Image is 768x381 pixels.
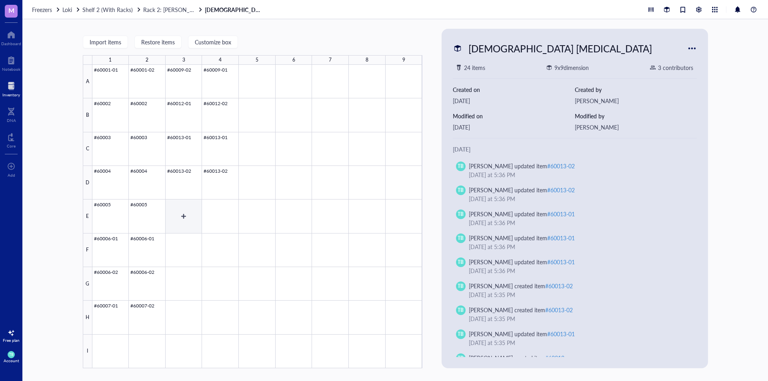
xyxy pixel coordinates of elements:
[62,6,81,13] a: Loki
[329,55,332,65] div: 7
[146,55,148,65] div: 2
[469,305,573,314] div: [PERSON_NAME] created item
[83,36,128,48] button: Import items
[8,173,15,178] div: Add
[547,210,575,218] div: #60013-01
[453,182,697,206] a: TB[PERSON_NAME] updated item#60013-02[DATE] at 5:36 PM
[469,162,575,170] div: [PERSON_NAME] updated item
[469,170,687,179] div: [DATE] at 5:36 PM
[82,6,133,14] span: Shelf 2 (With Racks)
[453,85,575,94] div: Created on
[4,358,19,363] div: Account
[188,36,238,48] button: Customize box
[83,199,92,233] div: E
[83,132,92,166] div: C
[545,282,573,290] div: #60013-02
[547,258,575,266] div: #60013-01
[547,186,575,194] div: #60013-02
[453,206,697,230] a: TB[PERSON_NAME] updated item#60013-01[DATE] at 5:36 PM
[453,302,697,326] a: TB[PERSON_NAME] created item#60013-02[DATE] at 5:35 PM
[453,230,697,254] a: TB[PERSON_NAME] updated item#60013-01[DATE] at 5:36 PM
[469,329,575,338] div: [PERSON_NAME] updated item
[458,235,464,242] span: TB
[469,233,575,242] div: [PERSON_NAME] updated item
[83,233,92,267] div: F
[575,96,697,105] div: [PERSON_NAME]
[219,55,222,65] div: 4
[464,63,485,72] div: 24 items
[469,353,564,362] div: [PERSON_NAME] created item
[469,218,687,227] div: [DATE] at 5:36 PM
[9,353,13,357] span: TB
[469,266,687,275] div: [DATE] at 5:36 PM
[2,92,20,97] div: Inventory
[83,98,92,132] div: B
[465,40,656,57] div: [DEMOGRAPHIC_DATA] [MEDICAL_DATA]
[554,63,589,72] div: 9 x 9 dimension
[2,80,20,97] a: Inventory
[469,290,687,299] div: [DATE] at 5:35 PM
[469,186,575,194] div: [PERSON_NAME] updated item
[2,67,20,72] div: Notebook
[547,234,575,242] div: #60013-01
[545,306,573,314] div: #60013-02
[402,55,405,65] div: 9
[83,65,92,98] div: A
[547,162,575,170] div: #60013-02
[3,338,20,343] div: Free plan
[32,6,52,14] span: Freezers
[458,283,464,290] span: TB
[469,314,687,323] div: [DATE] at 5:35 PM
[453,278,697,302] a: TB[PERSON_NAME] created item#60013-02[DATE] at 5:35 PM
[545,354,564,362] div: #60012
[469,257,575,266] div: [PERSON_NAME] updated item
[1,41,21,46] div: Dashboard
[134,36,182,48] button: Restore items
[7,105,16,123] a: DNA
[7,144,16,148] div: Core
[453,96,575,105] div: [DATE]
[658,63,693,72] div: 3 contributors
[458,259,464,266] span: TB
[8,5,14,15] span: M
[575,85,697,94] div: Created by
[195,39,231,45] span: Customize box
[458,355,464,362] span: TB
[469,194,687,203] div: [DATE] at 5:36 PM
[109,55,112,65] div: 1
[469,242,687,251] div: [DATE] at 5:36 PM
[1,28,21,46] a: Dashboard
[205,6,265,13] a: [DEMOGRAPHIC_DATA] [MEDICAL_DATA]
[83,166,92,199] div: D
[458,163,464,170] span: TB
[256,55,258,65] div: 5
[575,112,697,120] div: Modified by
[575,123,697,132] div: [PERSON_NAME]
[453,350,697,374] a: TB[PERSON_NAME] created item#60012
[453,123,575,132] div: [DATE]
[83,267,92,301] div: G
[182,55,185,65] div: 3
[458,307,464,314] span: TB
[366,55,368,65] div: 8
[453,254,697,278] a: TB[PERSON_NAME] updated item#60013-01[DATE] at 5:36 PM
[7,131,16,148] a: Core
[7,118,16,123] div: DNA
[469,281,573,290] div: [PERSON_NAME] created item
[143,6,294,14] span: Rack 2: [PERSON_NAME]/[PERSON_NAME] Lab (EPICenter)
[547,330,575,338] div: #60013-01
[141,39,175,45] span: Restore items
[453,145,697,154] div: [DATE]
[469,338,687,347] div: [DATE] at 5:35 PM
[458,211,464,218] span: TB
[2,54,20,72] a: Notebook
[458,187,464,194] span: TB
[458,331,464,338] span: TB
[62,6,72,14] span: Loki
[83,335,92,368] div: I
[453,326,697,350] a: TB[PERSON_NAME] updated item#60013-01[DATE] at 5:35 PM
[90,39,121,45] span: Import items
[32,6,61,13] a: Freezers
[469,209,575,218] div: [PERSON_NAME] updated item
[453,112,575,120] div: Modified on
